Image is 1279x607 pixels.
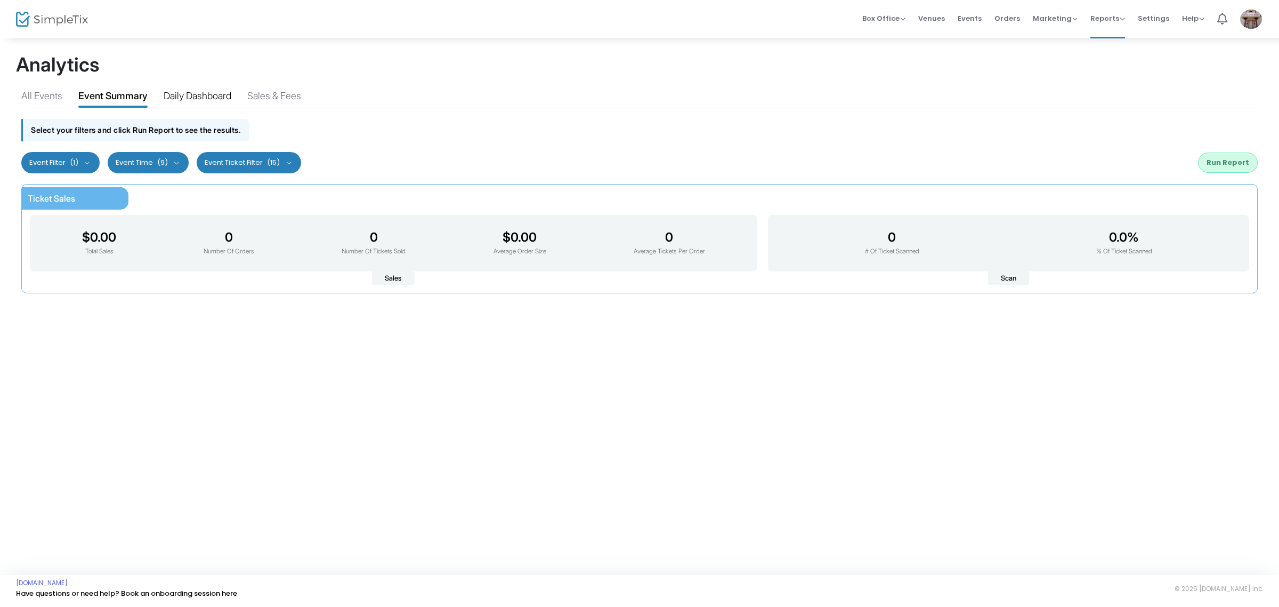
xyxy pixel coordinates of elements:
[204,247,254,257] p: Number Of Orders
[1175,585,1263,593] span: © 2025 [DOMAIN_NAME] Inc.
[21,89,62,107] div: All Events
[1198,153,1258,173] button: Run Report
[247,89,301,107] div: Sales & Fees
[16,579,68,587] a: [DOMAIN_NAME]
[21,119,249,141] div: Select your filters and click Run Report to see the results.
[1096,230,1152,245] h3: 0.0%
[634,247,705,257] p: Average Tickets Per Order
[865,247,919,257] p: # Of Ticket Scanned
[342,230,406,245] h3: 0
[1090,13,1125,23] span: Reports
[16,53,1263,76] h1: Analytics
[28,193,75,204] span: Ticket Sales
[157,158,168,167] span: (9)
[78,89,148,107] div: Event Summary
[958,5,982,32] span: Events
[862,13,905,23] span: Box Office
[865,230,919,245] h3: 0
[342,247,406,257] p: Number Of Tickets Sold
[82,230,116,245] h3: $0.00
[70,158,78,167] span: (1)
[204,230,254,245] h3: 0
[493,247,546,257] p: Average Order Size
[82,247,116,257] p: Total Sales
[1096,247,1152,257] p: % Of Ticket Scanned
[108,152,189,173] button: Event Time(9)
[16,588,237,598] a: Have questions or need help? Book an onboarding session here
[1138,5,1169,32] span: Settings
[493,230,546,245] h3: $0.00
[634,230,705,245] h3: 0
[197,152,301,173] button: Event Ticket Filter(15)
[918,5,945,32] span: Venues
[994,5,1020,32] span: Orders
[267,158,280,167] span: (15)
[988,271,1029,285] span: Scan
[1033,13,1078,23] span: Marketing
[164,89,231,107] div: Daily Dashboard
[372,271,415,285] span: Sales
[21,152,100,173] button: Event Filter(1)
[1182,13,1204,23] span: Help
